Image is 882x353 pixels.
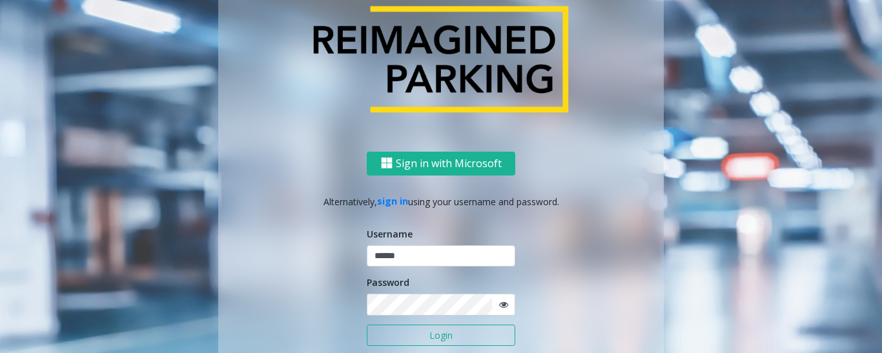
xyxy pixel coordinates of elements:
[367,325,515,347] button: Login
[231,194,651,208] p: Alternatively, using your username and password.
[367,276,409,289] label: Password
[367,151,515,175] button: Sign in with Microsoft
[367,227,413,241] label: Username
[377,195,408,207] a: sign in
